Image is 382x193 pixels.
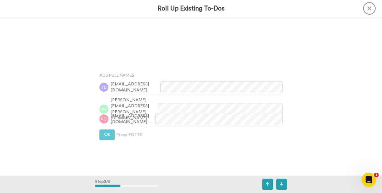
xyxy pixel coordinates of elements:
[158,5,225,12] h3: Roll Up Existing To-Dos
[111,113,155,125] span: [EMAIL_ADDRESS][DOMAIN_NAME]
[362,173,376,187] iframe: Intercom live chat
[111,97,158,121] span: [PERSON_NAME][EMAIL_ADDRESS][PERSON_NAME][DOMAIN_NAME]
[116,132,143,138] span: Press ENTER
[99,129,115,140] button: Ok
[111,81,160,93] span: [EMAIL_ADDRESS][DOMAIN_NAME]
[99,83,108,92] img: tb.png
[104,132,110,137] span: Ok
[95,176,159,193] div: Step 2 / 5
[99,105,108,114] img: oa.png
[99,114,108,123] img: rd.png
[99,73,283,77] h4: Add Full Names
[374,173,379,177] span: 1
